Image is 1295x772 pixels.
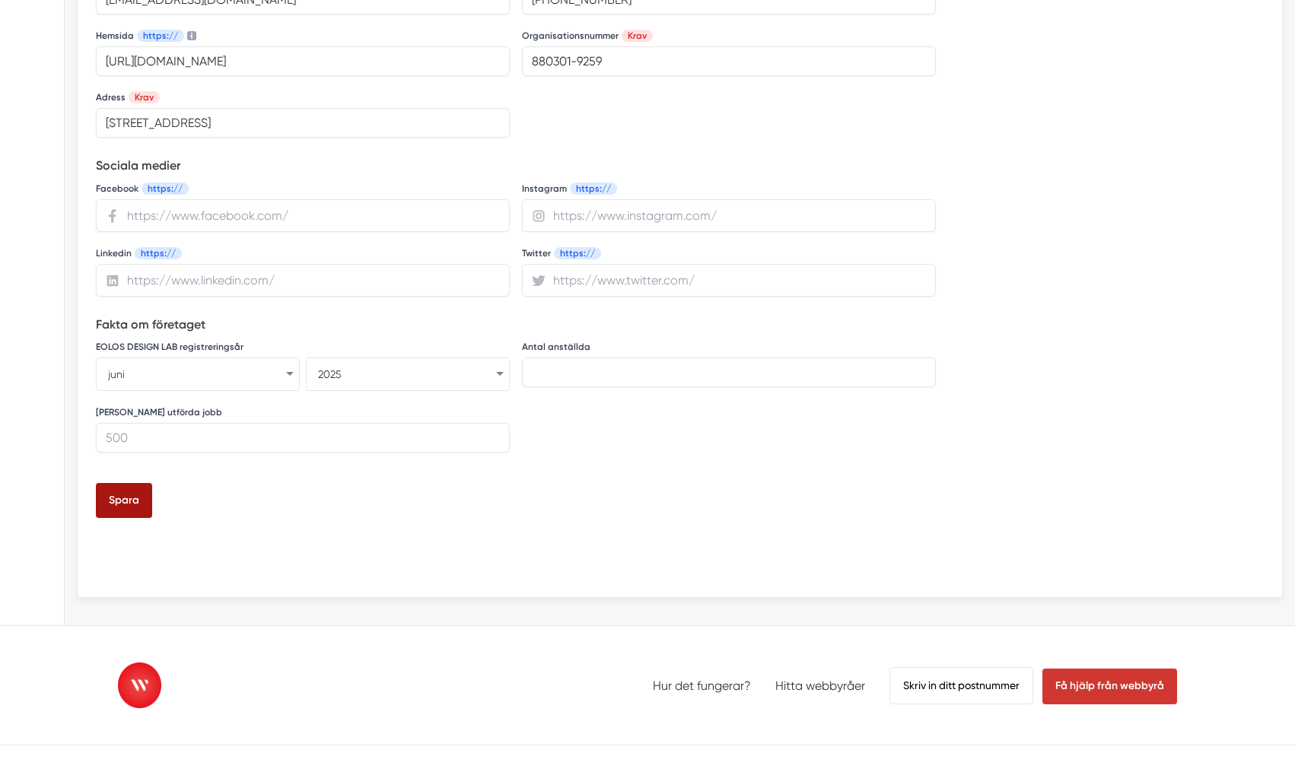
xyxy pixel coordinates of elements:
[105,273,120,288] svg: Linkedin
[105,208,120,224] svg: Facebook
[96,247,182,259] label: Linkedin
[522,199,936,232] input: https://www.instagram.com/
[775,678,865,693] a: Hitta webbyråer
[96,264,510,297] input: https://www.linkedin.com/
[522,46,936,76] input: 559252-5512
[531,273,546,288] svg: Twitter
[96,46,510,76] input: Måste börja med https://
[570,183,617,195] span: https://
[137,30,184,42] span: https://
[96,156,936,179] h5: Sociala medier
[554,247,601,259] span: https://
[129,91,160,103] span: Krav
[522,247,601,259] label: Twitter
[96,199,510,232] input: https://www.facebook.com/
[1042,669,1177,704] span: Få hjälp från webbyrå
[142,183,189,195] span: https://
[522,264,936,297] input: https://www.twitter.com/
[96,406,222,418] label: [PERSON_NAME] utförda jobb
[96,183,189,195] label: Facebook
[96,483,152,518] button: Spara
[889,667,1033,704] span: Skriv in ditt postnummer
[96,91,160,103] label: Adress
[135,247,182,259] span: https://
[531,208,546,224] svg: Instagram
[96,341,243,353] label: EOLOS DESIGN LAB registreringsår
[653,678,751,693] a: Hur det fungerar?
[522,183,617,195] label: Instagram
[622,30,653,42] span: Krav
[96,108,510,138] input: Adress
[96,423,510,453] input: 500
[96,315,936,338] h5: Fakta om företaget
[522,341,590,353] label: Antal anställda
[522,30,653,42] label: Organisationsnummer
[96,30,196,42] label: Måste börja med https://
[118,662,161,708] img: Logotyp Alla Webbyråer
